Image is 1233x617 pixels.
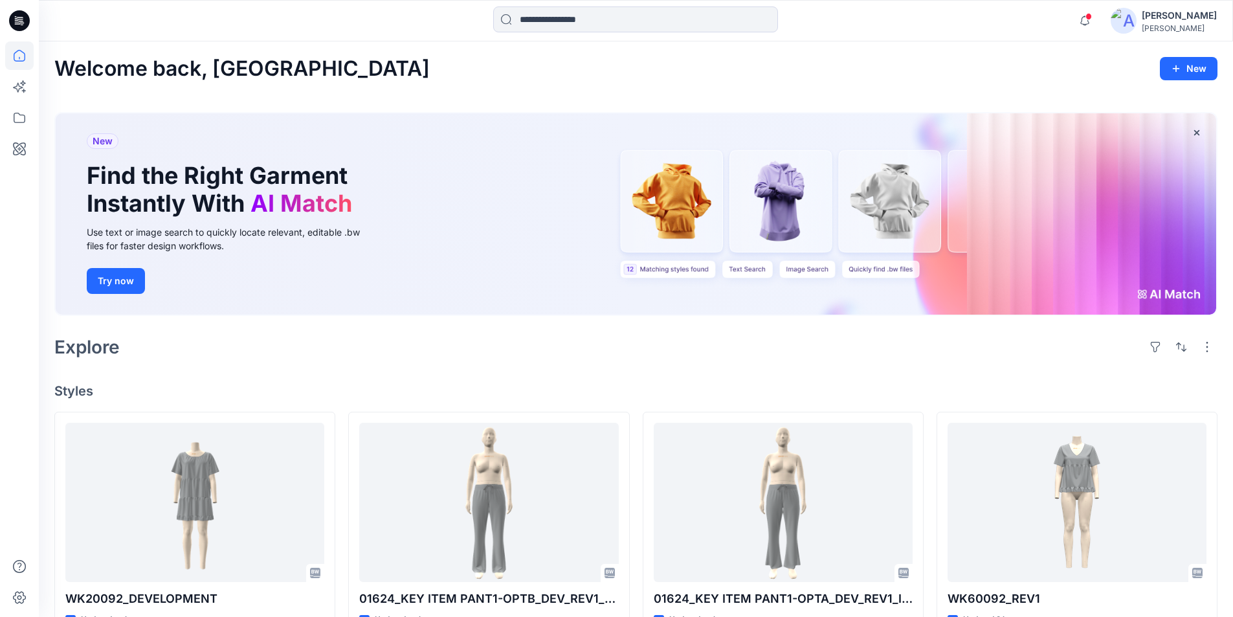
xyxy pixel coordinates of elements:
[87,162,359,218] h1: Find the Right Garment Instantly With
[359,590,618,608] p: 01624_KEY ITEM PANT1-OPTB_DEV_REV1_IN SEAM-29
[948,590,1206,608] p: WK60092_REV1
[93,133,113,149] span: New
[87,225,378,252] div: Use text or image search to quickly locate relevant, editable .bw files for faster design workflows.
[1111,8,1137,34] img: avatar
[654,590,913,608] p: 01624_KEY ITEM PANT1-OPTA_DEV_REV1_IN SEAM-27
[250,189,352,218] span: AI Match
[54,383,1217,399] h4: Styles
[359,423,618,583] a: 01624_KEY ITEM PANT1-OPTB_DEV_REV1_IN SEAM-29
[1142,8,1217,23] div: [PERSON_NAME]
[65,423,324,583] a: WK20092_DEVELOPMENT
[54,57,430,81] h2: Welcome back, [GEOGRAPHIC_DATA]
[54,337,120,357] h2: Explore
[1160,57,1217,80] button: New
[948,423,1206,583] a: WK60092_REV1
[87,268,145,294] button: Try now
[65,590,324,608] p: WK20092_DEVELOPMENT
[654,423,913,583] a: 01624_KEY ITEM PANT1-OPTA_DEV_REV1_IN SEAM-27
[1142,23,1217,33] div: [PERSON_NAME]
